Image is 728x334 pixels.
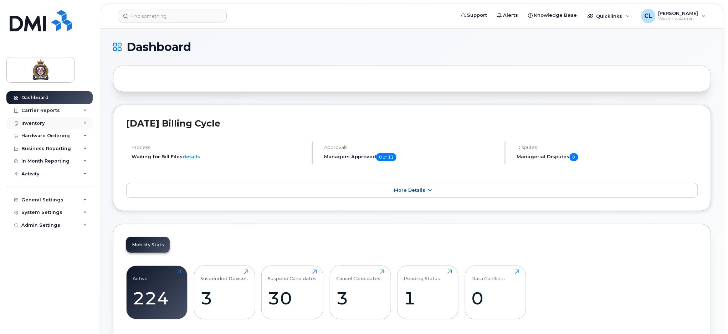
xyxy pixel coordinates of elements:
div: 3 [336,288,384,309]
div: Suspended Devices [200,269,248,281]
span: More Details [394,187,425,193]
a: details [183,154,200,159]
h5: Managerial Disputes [517,153,698,161]
a: Active224 [133,269,181,315]
div: Active [133,269,148,281]
span: 0 of 11 [376,153,396,161]
h4: Approvals [324,145,498,150]
div: 0 [471,288,519,309]
a: Pending Status1 [404,269,452,315]
span: 0 [570,153,578,161]
div: Suspend Candidates [268,269,317,281]
div: 3 [200,288,248,309]
span: Dashboard [127,42,191,52]
div: 1 [404,288,452,309]
div: Data Conflicts [471,269,505,281]
a: Suspended Devices3 [200,269,248,315]
h2: [DATE] Billing Cycle [126,118,698,129]
h4: Process [132,145,306,150]
li: Waiting for Bill Files [132,153,306,160]
a: Data Conflicts0 [471,269,519,315]
div: 30 [268,288,317,309]
div: Pending Status [404,269,440,281]
a: Suspend Candidates30 [268,269,317,315]
h5: Managers Approved [324,153,498,161]
h4: Disputes [517,145,698,150]
div: Cancel Candidates [336,269,380,281]
div: 224 [133,288,181,309]
a: Cancel Candidates3 [336,269,384,315]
